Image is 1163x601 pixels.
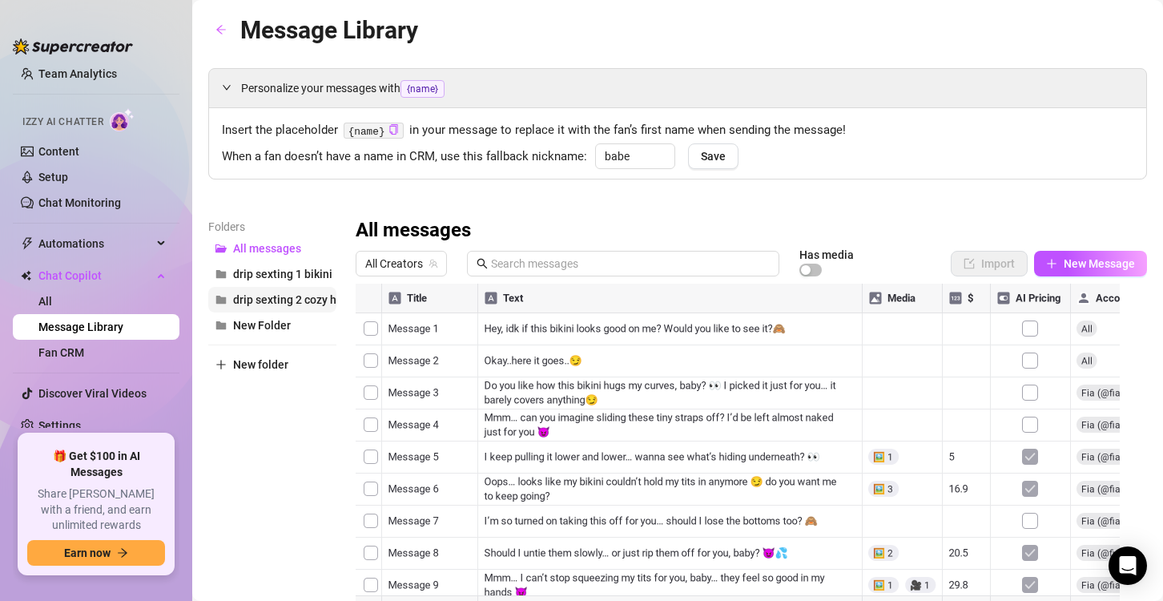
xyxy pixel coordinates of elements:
[388,124,399,135] span: copy
[38,145,79,158] a: Content
[233,358,288,371] span: New folder
[13,38,133,54] img: logo-BBDzfeDw.svg
[38,321,123,333] a: Message Library
[38,67,117,80] a: Team Analytics
[215,294,227,305] span: folder
[477,258,488,269] span: search
[215,268,227,280] span: folder
[1034,251,1147,276] button: New Message
[38,196,121,209] a: Chat Monitoring
[22,115,103,130] span: Izzy AI Chatter
[64,547,111,559] span: Earn now
[1064,257,1135,270] span: New Message
[222,83,231,92] span: expanded
[233,319,291,332] span: New Folder
[365,252,437,276] span: All Creators
[1046,258,1057,269] span: plus
[799,250,854,260] article: Has media
[27,486,165,534] span: Share [PERSON_NAME] with a friend, and earn unlimited rewards
[38,419,81,432] a: Settings
[208,287,336,313] button: drip sexting 2 cozy hoodie
[27,540,165,566] button: Earn nowarrow-right
[38,346,84,359] a: Fan CRM
[400,80,445,98] span: {name}
[110,108,135,131] img: AI Chatter
[117,547,128,559] span: arrow-right
[240,11,418,49] article: Message Library
[233,268,332,280] span: drip sexting 1 bikini
[38,387,147,400] a: Discover Viral Videos
[701,150,726,163] span: Save
[208,352,336,377] button: New folder
[1109,547,1147,585] div: Open Intercom Messenger
[429,259,438,268] span: team
[208,313,336,338] button: New Folder
[38,295,52,308] a: All
[209,69,1146,107] div: Personalize your messages with{name}
[222,121,1133,140] span: Insert the placeholder in your message to replace it with the fan’s first name when sending the m...
[208,218,336,236] article: Folders
[215,320,227,331] span: folder
[208,236,336,261] button: All messages
[208,261,336,287] button: drip sexting 1 bikini
[21,237,34,250] span: thunderbolt
[951,251,1028,276] button: Import
[38,171,68,184] a: Setup
[388,124,399,136] button: Click to Copy
[21,270,31,281] img: Chat Copilot
[233,242,301,255] span: All messages
[38,231,152,256] span: Automations
[241,79,1133,98] span: Personalize your messages with
[27,449,165,480] span: 🎁 Get $100 in AI Messages
[344,123,404,139] code: {name}
[688,143,738,169] button: Save
[222,147,587,167] span: When a fan doesn’t have a name in CRM, use this fallback nickname:
[215,24,227,35] span: arrow-left
[215,243,227,254] span: folder-open
[491,255,770,272] input: Search messages
[356,218,471,244] h3: All messages
[38,263,152,288] span: Chat Copilot
[215,359,227,370] span: plus
[233,293,365,306] span: drip sexting 2 cozy hoodie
